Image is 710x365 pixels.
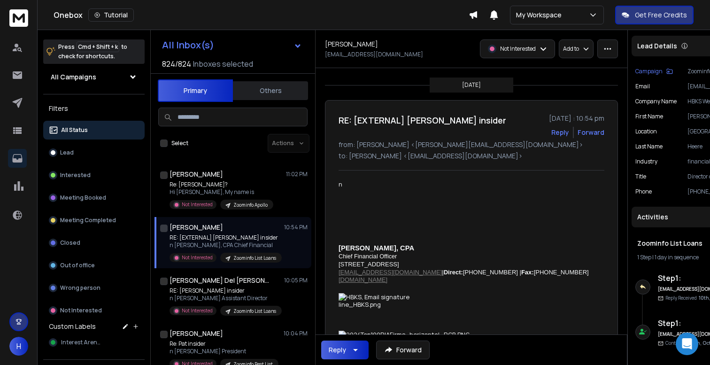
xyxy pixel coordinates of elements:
p: Phone [635,188,652,195]
button: All Campaigns [43,68,145,86]
h1: [PERSON_NAME] [170,170,223,179]
p: 10:05 PM [284,277,308,284]
p: First Name [635,113,663,120]
span: 1 day in sequence [655,253,699,261]
p: [DATE] : 10:54 pm [549,114,604,123]
h3: Inboxes selected [193,58,253,70]
p: [EMAIL_ADDRESS][DOMAIN_NAME] [325,51,423,58]
button: Interest Arena [43,333,145,352]
p: Out of office [60,262,95,269]
button: Wrong person [43,279,145,297]
button: All Inbox(s) [154,36,309,54]
p: Email [635,83,650,90]
a: [DOMAIN_NAME] [339,276,387,283]
button: H [9,337,28,356]
h1: [PERSON_NAME] [170,329,223,338]
p: Interested [60,171,91,179]
button: Get Free Credits [615,6,694,24]
td: | [PHONE_NUMBER] | [PHONE_NUMBER] [339,269,597,293]
p: Add to [563,45,579,53]
button: Forward [376,341,430,359]
span: , CPA [396,244,414,252]
h3: Custom Labels [49,322,96,331]
p: Not Interested [500,45,536,53]
div: Onebox [54,8,469,22]
a: [EMAIL_ADDRESS][DOMAIN_NAME] [339,269,442,276]
h3: Filters [43,102,145,115]
button: Primary [158,79,233,102]
div: Forward [578,128,604,137]
p: Campaign [635,68,663,75]
button: Reply [321,341,369,359]
b: Direct: [444,269,463,276]
p: 10:04 PM [284,330,308,337]
h1: [PERSON_NAME] Del [PERSON_NAME] [170,276,273,285]
button: Not Interested [43,301,145,320]
p: Last Name [635,143,663,150]
button: Meeting Completed [43,211,145,230]
p: [DATE] [462,81,481,89]
p: Lead [60,149,74,156]
p: 11:02 PM [286,171,308,178]
button: Closed [43,233,145,252]
p: Lead Details [637,41,677,51]
p: Company Name [635,98,677,105]
button: All Status [43,121,145,140]
span: Cmd + Shift + k [77,41,119,52]
p: RE: [EXTERNAL] [PERSON_NAME] insider [170,234,282,241]
h1: RE: [EXTERNAL] [PERSON_NAME] insider [339,114,506,127]
button: Tutorial [88,8,134,22]
span: Interest Arena [61,339,101,346]
h1: [PERSON_NAME] [170,223,223,232]
p: Get Free Credits [635,10,687,20]
td: [STREET_ADDRESS] [339,261,597,269]
p: Re: [PERSON_NAME]? [170,181,273,188]
p: Not Interested [60,307,102,314]
span: 1 Step [637,253,651,261]
p: 10:54 PM [284,224,308,231]
button: Meeting Booked [43,188,145,207]
p: RE: [PERSON_NAME] insider [170,287,282,295]
p: All Status [61,126,88,134]
p: Not Interested [182,307,213,314]
b: Fax: [521,269,534,276]
p: location [635,128,657,135]
span: 824 / 824 [162,58,191,70]
button: Out of office [43,256,145,275]
b: [PERSON_NAME] [339,244,396,252]
p: n [PERSON_NAME] President [170,348,278,355]
p: n [PERSON_NAME] Assistant Director [170,295,282,302]
img: HBKS, Email signature line_HBKS.png [339,293,432,316]
button: Reply [551,128,569,137]
h1: All Campaigns [51,72,96,82]
h1: [PERSON_NAME] [325,39,378,49]
p: industry [635,158,657,165]
p: Re: Pat insider [170,340,278,348]
p: Not Interested [182,254,213,261]
p: Hi [PERSON_NAME], My name is [170,188,273,196]
p: My Workspace [516,10,565,20]
div: Reply [329,345,346,355]
p: Zoominfo List Loans [233,308,276,315]
button: Interested [43,166,145,185]
button: Campaign [635,68,673,75]
p: Zoominfo List Loans [233,255,276,262]
p: n [PERSON_NAME], CPA Chief Financial [170,241,282,249]
div: Open Intercom Messenger [676,333,698,355]
p: Closed [60,239,80,247]
p: Meeting Completed [60,217,116,224]
p: title [635,173,646,180]
button: Others [233,80,308,101]
button: Lead [43,143,145,162]
p: to: [PERSON_NAME] <[EMAIL_ADDRESS][DOMAIN_NAME]> [339,151,604,161]
span: Chief Financial Officer [339,253,397,260]
label: Select [171,140,188,147]
p: from: [PERSON_NAME] <[PERSON_NAME][EMAIL_ADDRESS][DOMAIN_NAME]> [339,140,604,149]
p: Zoominfo Apollo [233,202,268,209]
h1: All Inbox(s) [162,40,214,50]
p: Press to check for shortcuts. [58,42,127,61]
p: Not Interested [182,201,213,208]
